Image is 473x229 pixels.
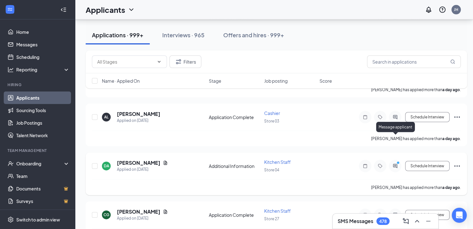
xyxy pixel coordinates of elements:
svg: WorkstreamLogo [7,6,13,13]
input: All Stages [97,58,154,65]
svg: Ellipses [453,162,461,170]
h3: SMS Messages [338,218,373,225]
button: ChevronUp [412,216,422,226]
div: Application Complete [209,212,260,218]
div: Applied on [DATE] [117,166,168,173]
a: Home [16,26,70,38]
div: Switch to admin view [16,216,60,223]
button: Minimize [423,216,433,226]
svg: MagnifyingGlass [450,59,455,64]
div: Reporting [16,66,70,73]
svg: UserCheck [8,160,14,167]
a: Talent Network [16,129,70,142]
div: Onboarding [16,160,64,167]
div: Applied on [DATE] [117,215,168,221]
span: Kitchen Staff [264,159,291,165]
div: Applied on [DATE] [117,117,160,124]
svg: ChevronDown [128,6,135,13]
span: Cashier [264,110,280,116]
span: Name · Applied On [102,78,140,84]
a: Job Postings [16,117,70,129]
svg: ComposeMessage [402,217,410,225]
b: a day ago [442,185,460,190]
button: Schedule Interview [405,210,450,220]
span: Stage [209,78,221,84]
svg: QuestionInfo [439,6,446,13]
svg: Settings [8,216,14,223]
svg: Tag [376,164,384,169]
div: Additional Information [209,163,260,169]
span: Store 27 [264,216,279,221]
a: Scheduling [16,51,70,63]
div: Message applicant [376,122,415,132]
div: Interviews · 965 [162,31,204,39]
h1: Applicants [86,4,125,15]
a: Applicants [16,91,70,104]
h5: [PERSON_NAME] [117,208,160,215]
div: Applications · 999+ [92,31,143,39]
svg: Note [361,164,369,169]
button: Filter Filters [169,55,201,68]
svg: Notifications [425,6,432,13]
a: Sourcing Tools [16,104,70,117]
svg: Tag [376,115,384,120]
svg: Ellipses [453,113,461,121]
svg: Note [361,115,369,120]
p: [PERSON_NAME] has applied more than . [371,185,461,190]
svg: ChevronUp [413,217,421,225]
svg: Minimize [425,217,432,225]
div: Team Management [8,148,68,153]
span: Job posting [264,78,288,84]
a: SurveysCrown [16,195,70,207]
div: Application Complete [209,114,260,120]
svg: Tag [376,212,384,217]
svg: Document [163,209,168,214]
svg: Document [163,160,168,165]
button: Schedule Interview [405,161,450,171]
span: Store 04 [264,168,279,172]
h5: [PERSON_NAME] [117,159,160,166]
h5: [PERSON_NAME] [117,111,160,117]
div: 478 [379,219,387,224]
div: Offers and hires · 999+ [223,31,284,39]
div: Open Intercom Messenger [452,208,467,223]
a: Messages [16,38,70,51]
button: Schedule Interview [405,112,450,122]
span: Kitchen Staff [264,208,291,214]
svg: ActiveChat [391,164,399,169]
a: DocumentsCrown [16,182,70,195]
div: CG [103,212,109,217]
svg: ActiveChat [391,212,399,217]
div: Hiring [8,82,68,87]
svg: ChevronDown [157,59,162,64]
svg: Filter [175,58,182,65]
div: AL [104,114,108,120]
svg: Collapse [60,7,67,13]
button: ComposeMessage [401,216,411,226]
svg: Analysis [8,66,14,73]
p: [PERSON_NAME] has applied more than . [371,136,461,141]
svg: ActiveChat [391,115,399,120]
svg: PrimaryDot [395,161,403,166]
span: Store 03 [264,119,279,123]
div: DA [104,163,109,169]
svg: Note [361,212,369,217]
b: a day ago [442,136,460,141]
div: JH [454,7,458,12]
input: Search in applications [367,55,461,68]
span: Score [320,78,332,84]
a: Team [16,170,70,182]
